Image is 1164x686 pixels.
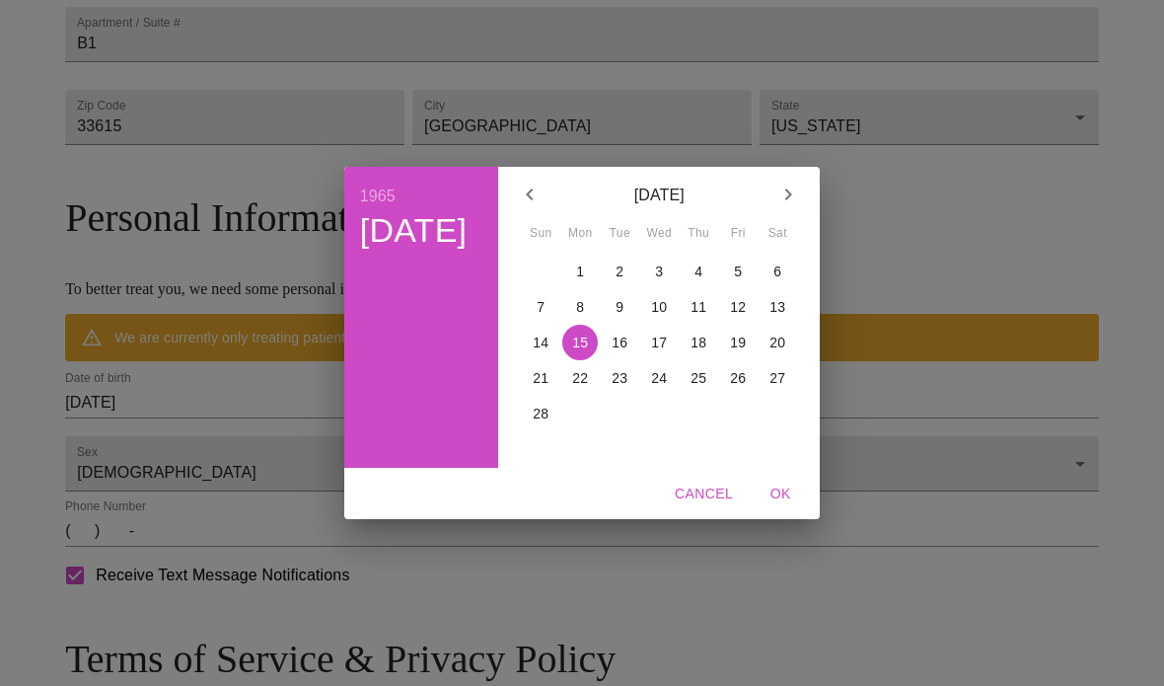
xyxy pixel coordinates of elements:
button: 26 [720,360,756,396]
button: 15 [562,325,598,360]
p: 8 [576,297,584,317]
button: 7 [523,289,558,325]
span: OK [757,482,804,506]
p: 7 [537,297,545,317]
p: 22 [572,368,588,388]
button: 24 [641,360,677,396]
button: 14 [523,325,558,360]
button: 25 [681,360,716,396]
p: 6 [773,262,781,281]
button: 23 [602,360,637,396]
span: Cancel [675,482,733,506]
button: 6 [760,254,795,289]
button: 10 [641,289,677,325]
p: 27 [769,368,785,388]
button: 8 [562,289,598,325]
p: 15 [572,333,588,352]
p: 9 [616,297,623,317]
p: [DATE] [553,184,764,207]
button: 1965 [360,183,396,210]
p: 21 [533,368,548,388]
p: 5 [734,262,742,281]
button: 12 [720,289,756,325]
p: 19 [730,333,746,352]
button: 9 [602,289,637,325]
button: 28 [523,396,558,431]
p: 18 [691,333,706,352]
p: 16 [612,333,627,352]
p: 1 [576,262,584,281]
button: 20 [760,325,795,360]
button: 16 [602,325,637,360]
button: 17 [641,325,677,360]
p: 24 [651,368,667,388]
p: 14 [533,333,548,352]
p: 2 [616,262,623,281]
button: 19 [720,325,756,360]
button: [DATE] [360,210,468,252]
button: 3 [641,254,677,289]
p: 25 [691,368,706,388]
button: 1 [562,254,598,289]
span: Sun [523,224,558,244]
button: 11 [681,289,716,325]
button: 13 [760,289,795,325]
p: 17 [651,333,667,352]
p: 23 [612,368,627,388]
p: 3 [655,262,663,281]
span: Fri [720,224,756,244]
p: 4 [694,262,702,281]
button: 27 [760,360,795,396]
button: 5 [720,254,756,289]
button: 2 [602,254,637,289]
p: 11 [691,297,706,317]
span: Mon [562,224,598,244]
span: Thu [681,224,716,244]
span: Tue [602,224,637,244]
p: 26 [730,368,746,388]
button: Cancel [667,476,741,512]
button: 4 [681,254,716,289]
span: Wed [641,224,677,244]
button: 18 [681,325,716,360]
button: 21 [523,360,558,396]
p: 20 [769,333,785,352]
p: 28 [533,404,548,423]
span: Sat [760,224,795,244]
p: 10 [651,297,667,317]
p: 12 [730,297,746,317]
button: 22 [562,360,598,396]
p: 13 [769,297,785,317]
button: OK [749,476,812,512]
